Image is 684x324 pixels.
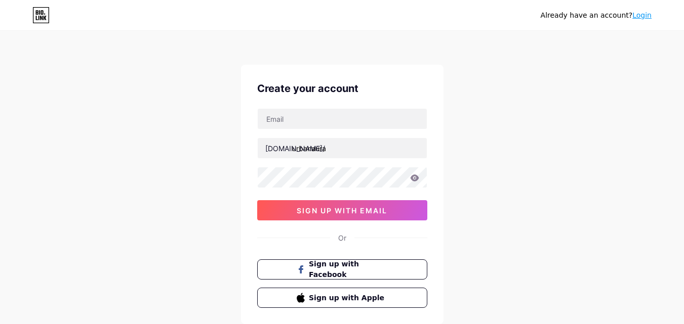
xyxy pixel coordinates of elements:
button: Sign up with Facebook [257,259,427,280]
div: [DOMAIN_NAME]/ [265,143,325,154]
input: Email [258,109,427,129]
a: Login [632,11,652,19]
div: Already have an account? [541,10,652,21]
button: sign up with email [257,200,427,220]
div: Create your account [257,81,427,96]
span: sign up with email [297,206,387,215]
div: Or [338,233,346,243]
span: Sign up with Apple [309,293,387,303]
span: Sign up with Facebook [309,259,387,280]
input: username [258,138,427,158]
button: Sign up with Apple [257,288,427,308]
